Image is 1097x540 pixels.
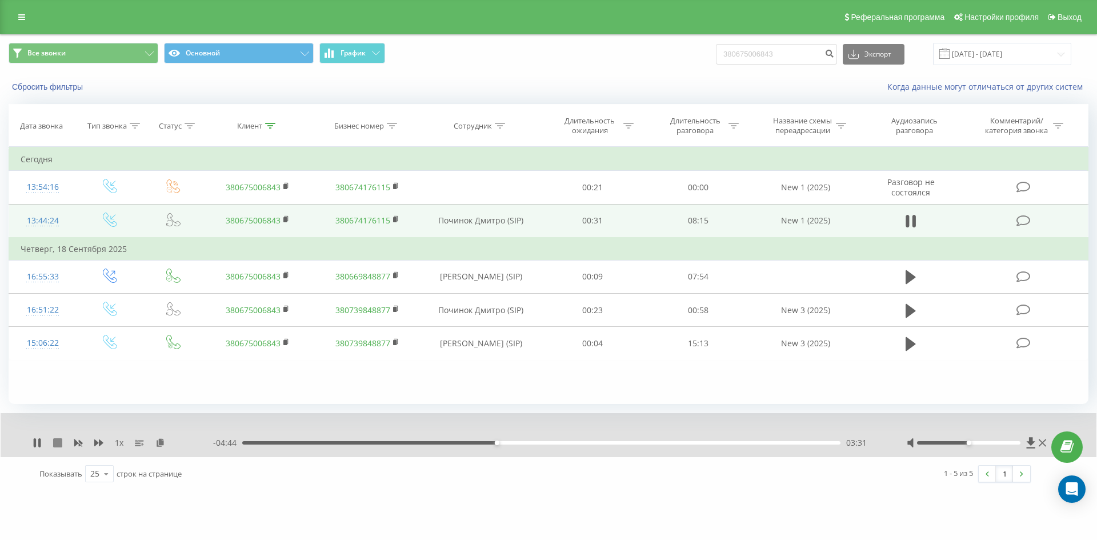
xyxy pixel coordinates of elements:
a: 380675006843 [226,271,281,282]
td: 00:09 [540,260,645,293]
td: Починок Дмитро (SIP) [422,204,540,238]
td: [PERSON_NAME] (SIP) [422,327,540,360]
td: New 3 (2025) [751,327,860,360]
td: Четверг, 18 Сентября 2025 [9,238,1088,261]
td: New 1 (2025) [751,171,860,204]
span: Настройки профиля [964,13,1039,22]
span: строк на странице [117,469,182,479]
span: 1 x [115,437,123,449]
button: Основной [164,43,314,63]
div: Сотрудник [454,121,492,131]
span: Все звонки [27,49,66,58]
a: 380739848877 [335,338,390,349]
div: Аудиозапись разговора [878,116,952,135]
span: Реферальная программа [851,13,944,22]
div: 16:55:33 [21,266,65,288]
div: Длительность ожидания [559,116,620,135]
div: Статус [159,121,182,131]
span: Показывать [39,469,82,479]
a: 380674176115 [335,215,390,226]
td: 08:15 [645,204,750,238]
a: 380675006843 [226,215,281,226]
a: 1 [996,466,1013,482]
td: 00:00 [645,171,750,204]
td: 00:58 [645,294,750,327]
td: 07:54 [645,260,750,293]
td: 00:31 [540,204,645,238]
div: Комментарий/категория звонка [983,116,1050,135]
button: Экспорт [843,44,904,65]
td: 00:04 [540,327,645,360]
div: 13:44:24 [21,210,65,232]
span: Разговор не состоялся [887,177,935,198]
div: Open Intercom Messenger [1058,475,1086,503]
td: Починок Дмитро (SIP) [422,294,540,327]
a: 380675006843 [226,182,281,193]
span: 03:31 [846,437,867,449]
div: Accessibility label [966,441,971,445]
div: Accessibility label [495,441,499,445]
div: Длительность разговора [664,116,726,135]
div: Клиент [237,121,262,131]
span: - 04:44 [213,437,242,449]
div: 1 - 5 из 5 [944,467,973,479]
a: 380739848877 [335,305,390,315]
td: New 1 (2025) [751,204,860,238]
a: Когда данные могут отличаться от других систем [887,81,1088,92]
button: График [319,43,385,63]
td: New 3 (2025) [751,294,860,327]
td: 15:13 [645,327,750,360]
div: Бизнес номер [334,121,384,131]
a: 380674176115 [335,182,390,193]
input: Поиск по номеру [716,44,837,65]
a: 380675006843 [226,305,281,315]
div: 16:51:22 [21,299,65,321]
button: Сбросить фильтры [9,82,89,92]
div: Дата звонка [20,121,63,131]
td: [PERSON_NAME] (SIP) [422,260,540,293]
span: Выход [1058,13,1082,22]
div: 13:54:16 [21,176,65,198]
td: 00:21 [540,171,645,204]
td: 00:23 [540,294,645,327]
div: Название схемы переадресации [772,116,833,135]
span: График [341,49,366,57]
div: Тип звонка [87,121,127,131]
a: 380675006843 [226,338,281,349]
a: 380669848877 [335,271,390,282]
td: Сегодня [9,148,1088,171]
div: 25 [90,468,99,479]
div: 15:06:22 [21,332,65,354]
button: Все звонки [9,43,158,63]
